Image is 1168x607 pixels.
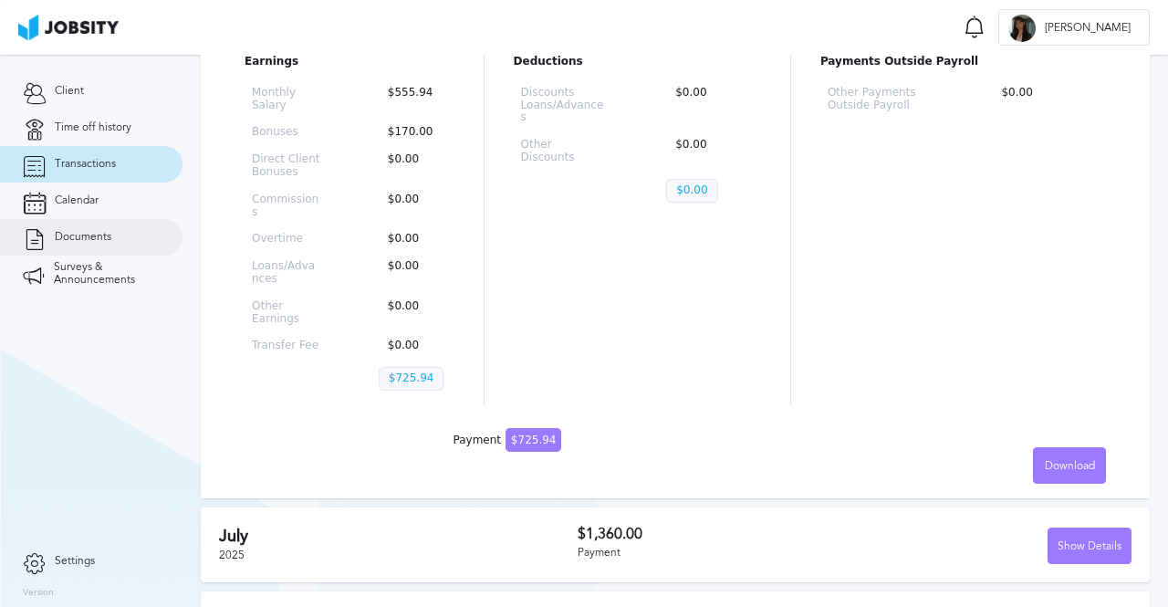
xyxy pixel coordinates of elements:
[1036,22,1140,35] span: [PERSON_NAME]
[992,87,1099,112] p: $0.00
[252,300,320,326] p: Other Earnings
[666,139,754,164] p: $0.00
[219,549,245,561] span: 2025
[379,87,447,112] p: $555.94
[55,555,95,568] span: Settings
[252,260,320,286] p: Loans/Advances
[252,126,320,139] p: Bonuses
[506,428,562,452] span: $725.94
[55,194,99,207] span: Calendar
[252,233,320,246] p: Overtime
[54,261,160,287] span: Surveys & Announcements
[1048,529,1131,565] div: Show Details
[514,56,761,68] p: Deductions
[454,434,562,447] div: Payment
[828,87,934,112] p: Other Payments Outside Payroll
[379,260,447,286] p: $0.00
[998,9,1150,46] button: B[PERSON_NAME]
[55,158,116,171] span: Transactions
[252,87,320,112] p: Monthly Salary
[820,56,1106,68] p: Payments Outside Payroll
[666,87,754,124] p: $0.00
[1033,447,1106,484] button: Download
[252,194,320,219] p: Commissions
[1045,460,1095,473] span: Download
[1008,15,1036,42] div: B
[23,588,57,599] label: Version:
[521,139,609,164] p: Other Discounts
[379,126,447,139] p: $170.00
[379,340,447,352] p: $0.00
[55,85,84,98] span: Client
[18,15,119,40] img: ab4bad089aa723f57921c736e9817d99.png
[521,87,609,124] p: Discounts Loans/Advances
[578,526,854,542] h3: $1,360.00
[252,340,320,352] p: Transfer Fee
[219,527,578,546] h2: July
[578,547,854,560] div: Payment
[379,194,447,219] p: $0.00
[666,179,717,203] p: $0.00
[379,300,447,326] p: $0.00
[252,153,320,179] p: Direct Client Bonuses
[379,367,444,391] p: $725.94
[55,231,111,244] span: Documents
[245,56,454,68] p: Earnings
[379,233,447,246] p: $0.00
[379,153,447,179] p: $0.00
[1048,528,1131,564] button: Show Details
[55,121,131,134] span: Time off history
